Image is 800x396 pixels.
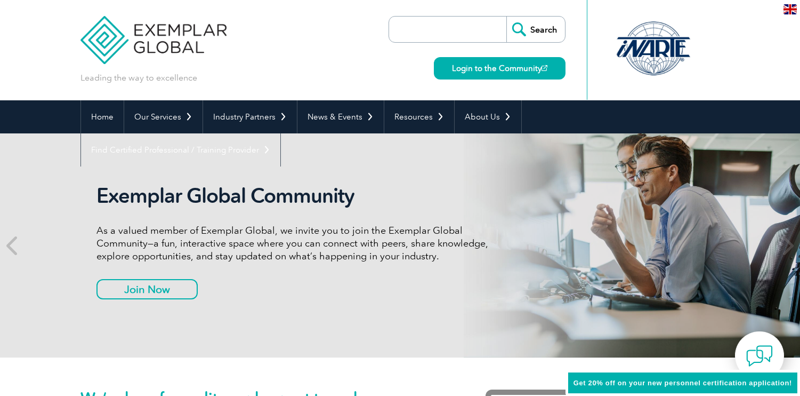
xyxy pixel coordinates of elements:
[573,379,792,387] span: Get 20% off on your new personnel certification application!
[542,65,547,71] img: open_square.png
[96,279,198,299] a: Join Now
[124,100,203,133] a: Our Services
[783,4,797,14] img: en
[81,100,124,133] a: Home
[506,17,565,42] input: Search
[96,184,496,208] h2: Exemplar Global Community
[203,100,297,133] a: Industry Partners
[384,100,454,133] a: Resources
[96,224,496,263] p: As a valued member of Exemplar Global, we invite you to join the Exemplar Global Community—a fun,...
[297,100,384,133] a: News & Events
[80,72,197,84] p: Leading the way to excellence
[746,343,773,369] img: contact-chat.png
[81,133,280,167] a: Find Certified Professional / Training Provider
[434,57,565,80] a: Login to the Community
[455,100,521,133] a: About Us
